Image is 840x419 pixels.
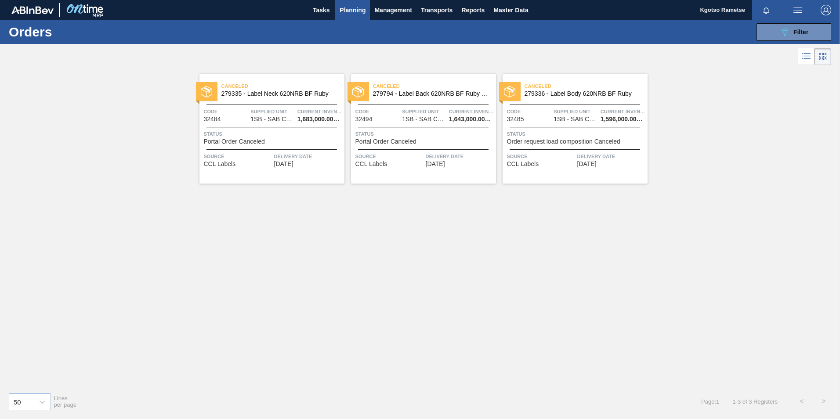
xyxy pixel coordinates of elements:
img: status [504,86,515,98]
span: Current inventory [297,107,342,116]
span: Status [507,130,645,138]
img: TNhmsLtSVTkK8tSr43FrP2fwEKptu5GPRR3wAAAABJRU5ErkJggg== [11,6,54,14]
span: 1SB - SAB Chamdor Brewery [402,116,446,123]
span: Delivery Date [577,152,645,161]
span: CCL Labels [507,161,539,167]
button: Filter [757,23,831,41]
img: status [352,86,364,98]
a: statusCanceled279336 - Label Body 620NRB BF RubyCode32485Supplied Unit1SB - SAB Chamdor BreweryCu... [496,74,648,184]
span: 279336 - Label Body 620NRB BF Ruby [525,90,641,97]
div: Card Vision [815,48,831,65]
span: 279794 - Label Back 620NRB BF Ruby Apple 1x12 [373,90,489,97]
span: Current inventory [601,107,645,116]
button: > [813,390,835,412]
span: Current inventory [449,107,494,116]
span: CCL Labels [355,161,387,167]
button: Notifications [752,4,780,16]
a: statusCanceled279794 - Label Back 620NRB BF Ruby Apple 1x12Code32494Supplied Unit1SB - SAB Chamdo... [344,74,496,184]
div: List Vision [798,48,815,65]
span: Supplied Unit [250,107,295,116]
span: Portal Order Canceled [204,138,265,145]
span: 1,643,000.000 EA [449,116,494,123]
span: Code [507,107,552,116]
span: 1 - 3 of 3 Registers [732,398,778,405]
span: 32484 [204,116,221,123]
span: Portal Order Canceled [355,138,416,145]
span: Source [204,152,272,161]
span: 10/04/2025 [426,161,445,167]
span: Tasks [311,5,331,15]
a: statusCanceled279335 - Label Neck 620NRB BF RubyCode32484Supplied Unit1SB - SAB Chamdor BreweryCu... [193,74,344,184]
img: userActions [793,5,803,15]
span: 1SB - SAB Chamdor Brewery [250,116,294,123]
span: Source [507,152,575,161]
span: Source [355,152,424,161]
span: Code [204,107,249,116]
span: 1SB - SAB Chamdor Brewery [554,116,597,123]
span: Management [374,5,412,15]
span: Page : 1 [701,398,719,405]
img: status [201,86,212,98]
span: 10/04/2025 [577,161,597,167]
span: Canceled [525,82,648,90]
div: 50 [14,398,21,405]
h1: Orders [9,27,140,37]
span: Status [204,130,342,138]
button: < [791,390,813,412]
span: 10/04/2025 [274,161,293,167]
span: Reports [461,5,485,15]
span: 1,596,000.000 EA [601,116,645,123]
span: Supplied Unit [402,107,447,116]
span: 32494 [355,116,373,123]
span: Lines per page [54,395,77,408]
span: 279335 - Label Neck 620NRB BF Ruby [221,90,337,97]
span: Canceled [221,82,344,90]
span: Planning [340,5,366,15]
span: 1,683,000.000 EA [297,116,342,123]
span: 32485 [507,116,524,123]
img: Logout [821,5,831,15]
span: Supplied Unit [554,107,598,116]
span: Code [355,107,400,116]
span: CCL Labels [204,161,236,167]
span: Delivery Date [274,152,342,161]
span: Status [355,130,494,138]
span: Order request load composition Canceled [507,138,620,145]
span: Master Data [493,5,528,15]
span: Delivery Date [426,152,494,161]
span: Filter [793,29,808,36]
span: Transports [421,5,453,15]
span: Canceled [373,82,496,90]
